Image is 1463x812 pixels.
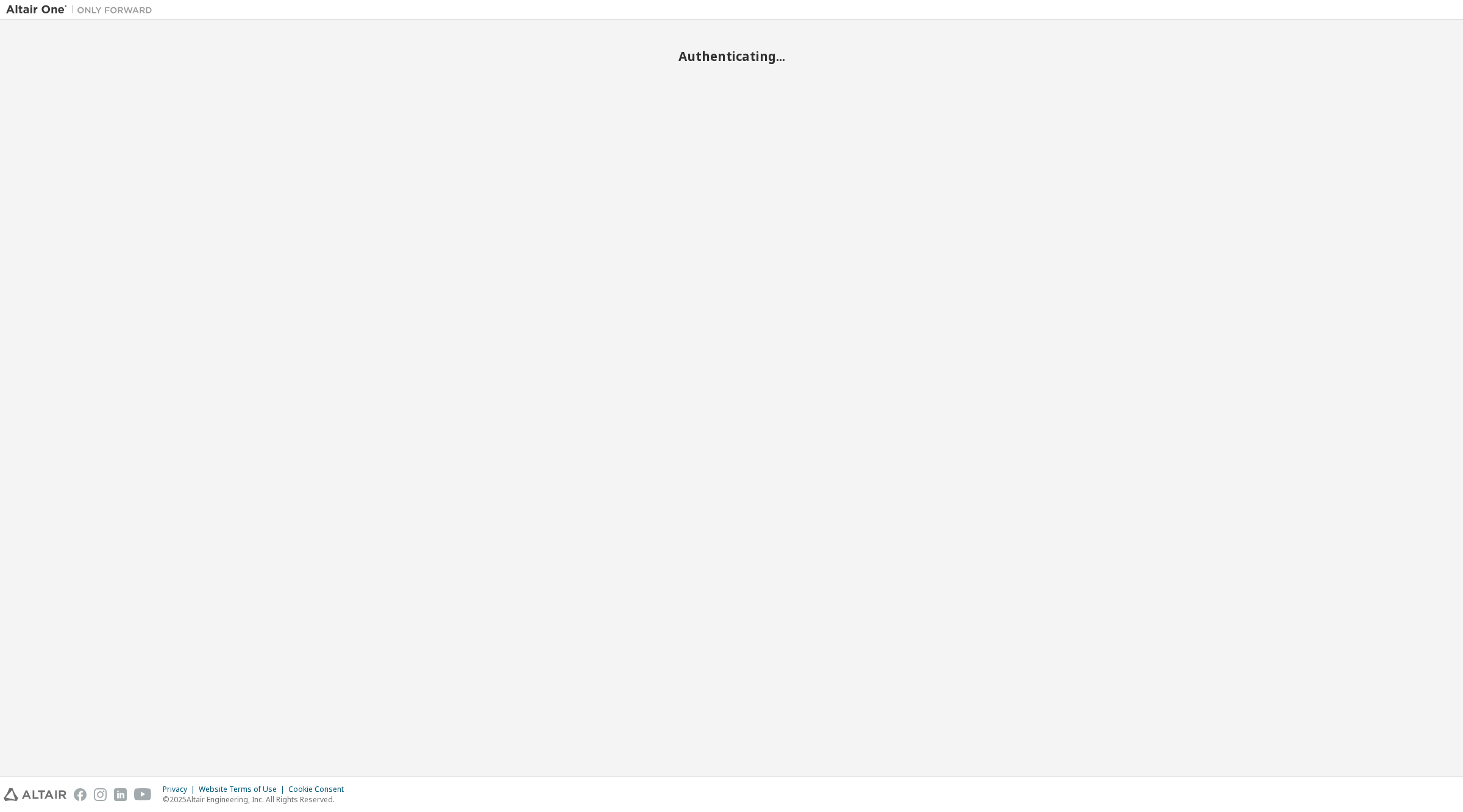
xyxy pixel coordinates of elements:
img: youtube.svg [134,788,152,801]
div: Cookie Consent [288,785,351,794]
img: linkedin.svg [114,788,127,801]
div: Privacy [163,785,199,794]
h2: Authenticating... [6,48,1457,64]
img: instagram.svg [94,788,107,801]
img: facebook.svg [74,788,87,801]
img: Altair One [6,4,158,16]
img: altair_logo.svg [4,788,66,801]
p: © 2025 Altair Engineering, Inc. All Rights Reserved. [163,794,351,805]
div: Website Terms of Use [199,785,288,794]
